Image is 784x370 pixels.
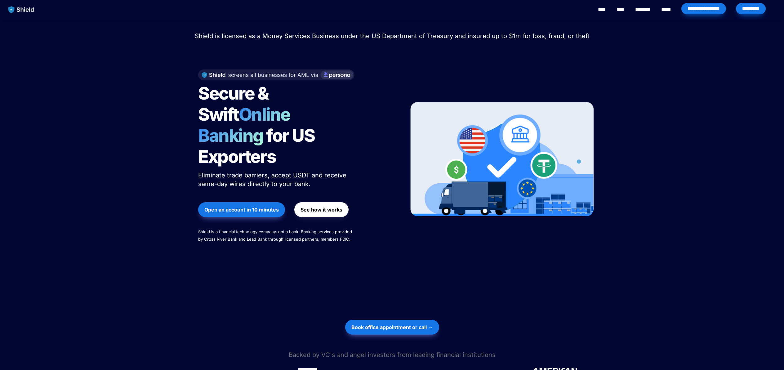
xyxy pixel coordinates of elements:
strong: See how it works [301,207,342,213]
strong: Open an account in 10 minutes [204,207,279,213]
span: Online Banking [198,104,296,146]
span: Secure & Swift [198,83,271,125]
a: Book office appointment or call → [345,317,439,338]
button: See how it works [294,202,349,217]
span: Backed by VC's and angel investors from leading financial institutions [289,351,496,359]
span: Eliminate trade barriers, accept USDT and receive same-day wires directly to your bank. [198,172,348,188]
span: for US Exporters [198,125,318,167]
button: Book office appointment or call → [345,320,439,335]
img: website logo [5,3,37,16]
a: See how it works [294,199,349,220]
strong: Book office appointment or call → [351,324,433,330]
span: Shield is licensed as a Money Services Business under the US Department of Treasury and insured u... [195,32,590,40]
a: Open an account in 10 minutes [198,199,285,220]
button: Open an account in 10 minutes [198,202,285,217]
span: Shield is a financial technology company, not a bank. Banking services provided by Cross River Ba... [198,229,353,242]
